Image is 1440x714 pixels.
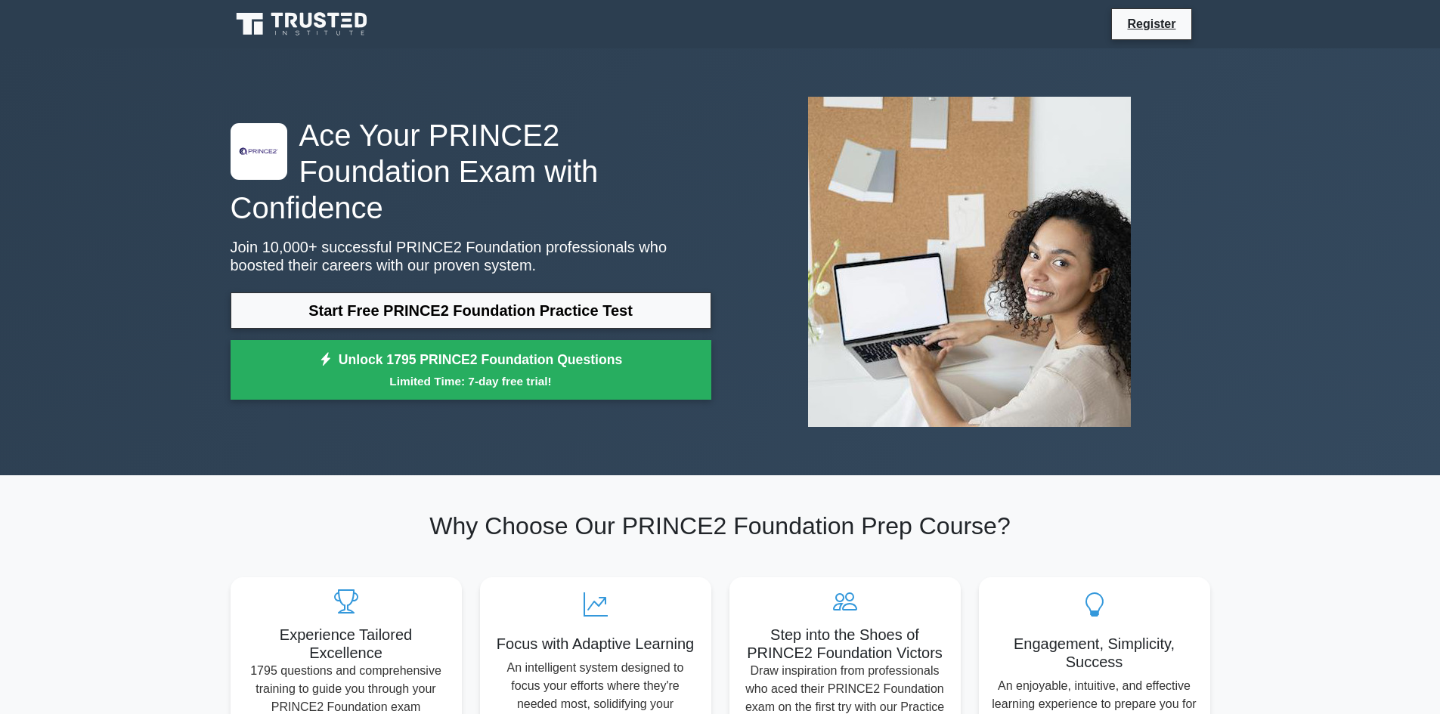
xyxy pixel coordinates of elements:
[249,372,692,390] small: Limited Time: 7-day free trial!
[1118,14,1185,33] a: Register
[492,635,699,653] h5: Focus with Adaptive Learning
[231,292,711,329] a: Start Free PRINCE2 Foundation Practice Test
[231,512,1210,540] h2: Why Choose Our PRINCE2 Foundation Prep Course?
[231,117,711,226] h1: Ace Your PRINCE2 Foundation Exam with Confidence
[231,340,711,400] a: Unlock 1795 PRINCE2 Foundation QuestionsLimited Time: 7-day free trial!
[742,626,949,662] h5: Step into the Shoes of PRINCE2 Foundation Victors
[243,626,450,662] h5: Experience Tailored Excellence
[991,635,1198,671] h5: Engagement, Simplicity, Success
[231,238,711,274] p: Join 10,000+ successful PRINCE2 Foundation professionals who boosted their careers with our prove...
